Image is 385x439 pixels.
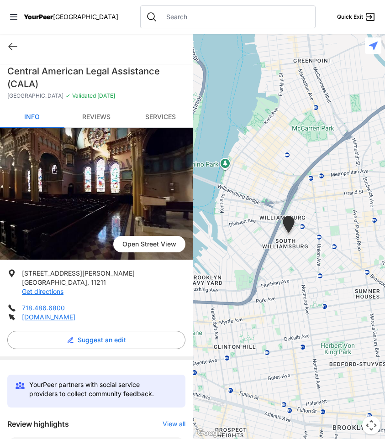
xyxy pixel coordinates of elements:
a: Reviews [64,107,129,128]
span: YourPeer [24,13,53,21]
a: YourPeer[GEOGRAPHIC_DATA] [24,14,118,20]
span: [GEOGRAPHIC_DATA] [22,278,87,286]
a: 718.486.6800 [22,304,65,312]
span: [GEOGRAPHIC_DATA] [7,92,63,99]
input: Search [161,12,310,21]
button: View all [163,419,185,429]
span: [DATE] [96,92,115,99]
img: Google [195,427,225,439]
span: , [87,278,89,286]
span: [STREET_ADDRESS][PERSON_NAME] [22,269,135,277]
span: Validated [72,92,96,99]
p: YourPeer partners with social service providers to collect community feedback. [29,380,167,398]
a: Quick Exit [337,11,376,22]
button: Map camera controls [362,416,380,434]
a: Open this area in Google Maps (opens a new window) [195,427,225,439]
a: Services [128,107,193,128]
a: [DOMAIN_NAME] [22,313,75,321]
span: ✓ [65,92,70,99]
h1: Central American Legal Assistance (CALA) [7,65,185,90]
span: Open Street View [113,236,185,252]
span: [GEOGRAPHIC_DATA] [53,13,118,21]
span: 11211 [91,278,106,286]
a: Get directions [22,287,63,295]
span: Quick Exit [337,13,363,21]
button: Suggest an edit [7,331,185,349]
span: Suggest an edit [78,335,126,345]
h3: Review highlights [7,418,69,429]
